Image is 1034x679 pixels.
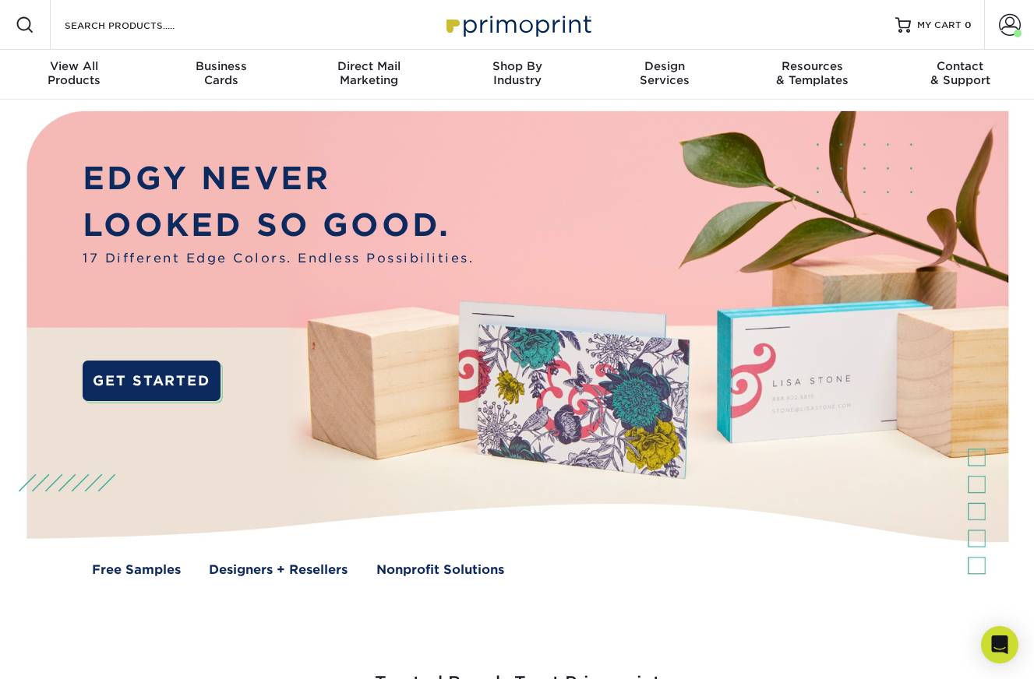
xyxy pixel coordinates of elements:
span: Direct Mail [295,59,443,73]
div: Services [591,59,739,87]
span: Business [148,59,296,73]
div: & Templates [739,59,887,87]
a: Nonprofit Solutions [376,561,504,579]
span: Contact [886,59,1034,73]
div: Marketing [295,59,443,87]
a: GET STARTED [83,361,221,401]
a: Shop ByIndustry [443,50,591,100]
a: DesignServices [591,50,739,100]
span: Resources [739,59,887,73]
p: EDGY NEVER [83,156,474,202]
span: 17 Different Edge Colors. Endless Possibilities. [83,249,474,268]
p: LOOKED SO GOOD. [83,202,474,249]
a: Designers + Resellers [209,561,348,579]
a: Free Samples [92,561,181,579]
iframe: Google Customer Reviews [4,632,132,674]
span: Shop By [443,59,591,73]
input: SEARCH PRODUCTS..... [63,16,215,34]
a: Resources& Templates [739,50,887,100]
img: Primoprint [439,8,595,41]
a: Contact& Support [886,50,1034,100]
a: BusinessCards [148,50,296,100]
div: Industry [443,59,591,87]
span: Design [591,59,739,73]
div: Open Intercom Messenger [981,626,1018,663]
span: MY CART [917,19,962,32]
span: 0 [965,19,972,30]
div: Cards [148,59,296,87]
div: & Support [886,59,1034,87]
a: Direct MailMarketing [295,50,443,100]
